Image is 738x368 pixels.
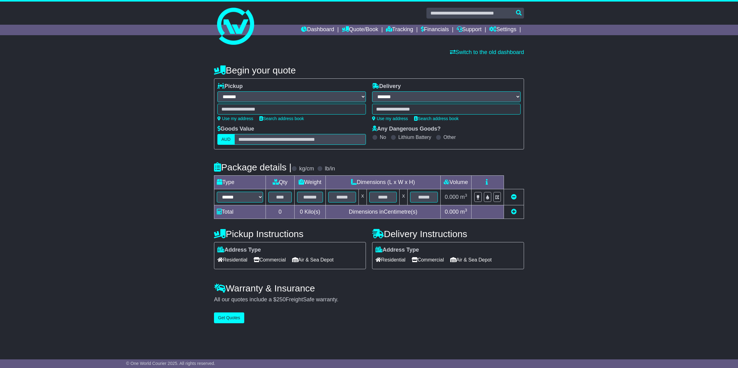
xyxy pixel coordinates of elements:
sup: 3 [465,208,467,212]
a: Quote/Book [342,25,378,35]
label: Pickup [217,83,243,90]
label: Other [443,134,456,140]
td: Weight [295,176,326,189]
a: Search address book [259,116,304,121]
span: Residential [375,255,405,265]
td: Kilo(s) [295,205,326,219]
span: 0 [300,209,303,215]
span: Residential [217,255,247,265]
label: No [380,134,386,140]
h4: Package details | [214,162,291,172]
td: Total [214,205,266,219]
a: Settings [489,25,516,35]
span: 0.000 [445,209,459,215]
td: Qty [266,176,295,189]
span: m [460,209,467,215]
a: Use my address [372,116,408,121]
a: Financials [421,25,449,35]
h4: Delivery Instructions [372,229,524,239]
label: Address Type [217,247,261,253]
span: 250 [276,296,286,303]
h4: Pickup Instructions [214,229,366,239]
a: Search address book [414,116,459,121]
span: © One World Courier 2025. All rights reserved. [126,361,215,366]
td: x [359,189,367,205]
label: Lithium Battery [398,134,431,140]
a: Use my address [217,116,253,121]
a: Support [457,25,482,35]
td: x [400,189,408,205]
label: Goods Value [217,126,254,132]
a: Switch to the old dashboard [450,49,524,55]
span: Commercial [412,255,444,265]
h4: Begin your quote [214,65,524,75]
span: 0.000 [445,194,459,200]
a: Add new item [511,209,517,215]
td: Type [214,176,266,189]
span: Air & Sea Depot [450,255,492,265]
td: Volume [440,176,471,189]
div: All our quotes include a $ FreightSafe warranty. [214,296,524,303]
label: Address Type [375,247,419,253]
span: m [460,194,467,200]
a: Remove this item [511,194,517,200]
span: Air & Sea Depot [292,255,334,265]
td: Dimensions (L x W x H) [325,176,440,189]
td: 0 [266,205,295,219]
label: Any Dangerous Goods? [372,126,441,132]
a: Tracking [386,25,413,35]
td: Dimensions in Centimetre(s) [325,205,440,219]
label: kg/cm [299,165,314,172]
button: Get Quotes [214,312,244,323]
span: Commercial [254,255,286,265]
sup: 3 [465,193,467,198]
label: AUD [217,134,235,145]
label: lb/in [325,165,335,172]
h4: Warranty & Insurance [214,283,524,293]
label: Delivery [372,83,401,90]
a: Dashboard [301,25,334,35]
